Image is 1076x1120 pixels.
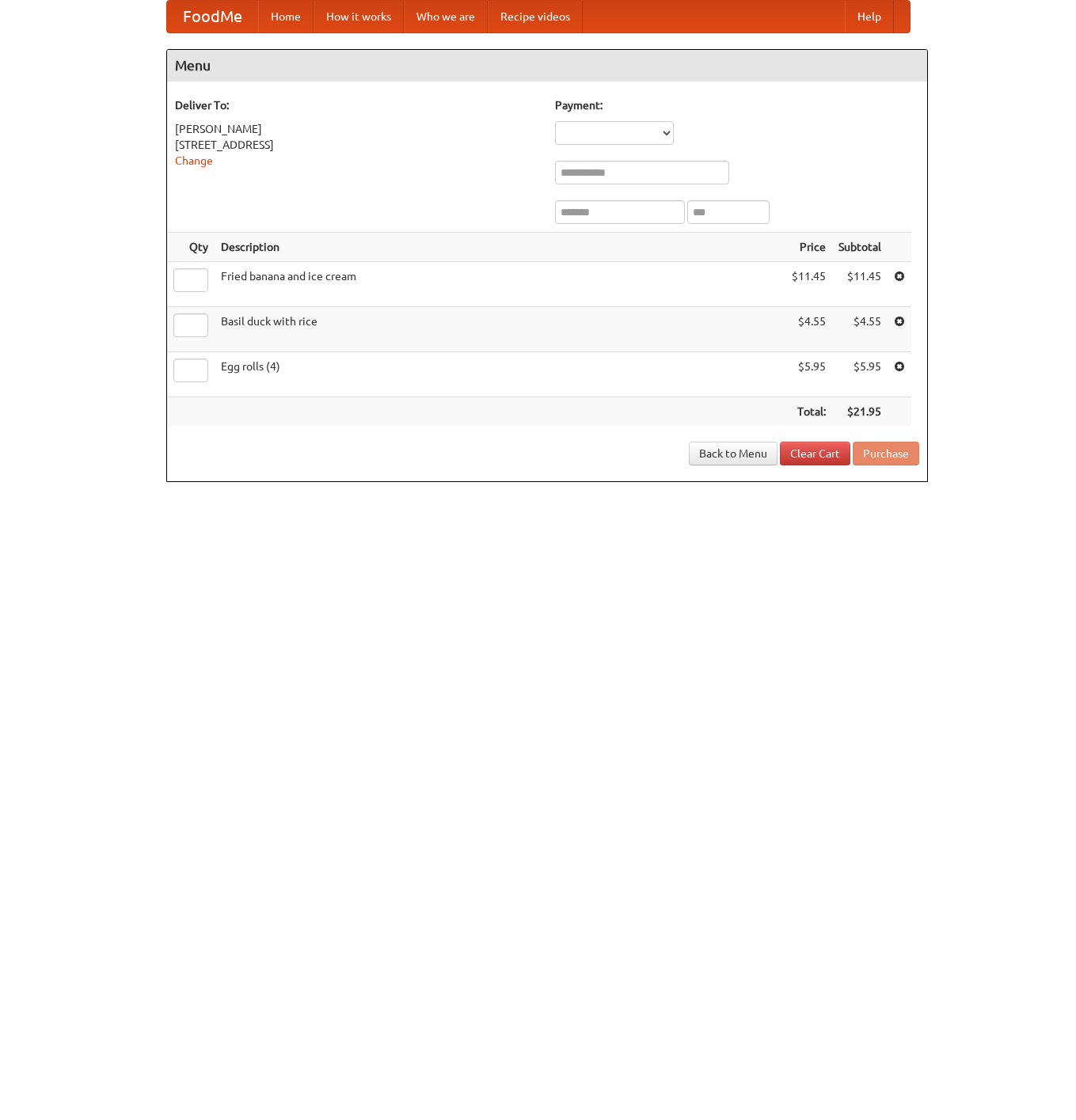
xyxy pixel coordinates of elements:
button: Purchase [853,442,919,465]
a: Clear Cart [780,442,850,465]
td: Fried banana and ice cream [215,262,785,307]
h5: Deliver To: [175,97,539,113]
td: Basil duck with rice [215,307,785,352]
a: How it works [314,1,404,32]
th: Qty [167,233,215,262]
td: $5.95 [785,352,832,397]
td: $4.55 [785,307,832,352]
td: $5.95 [832,352,888,397]
div: [STREET_ADDRESS] [175,137,539,153]
a: Who we are [404,1,488,32]
th: Price [785,233,832,262]
td: Egg rolls (4) [215,352,785,397]
h4: Menu [167,50,927,82]
td: $4.55 [832,307,888,352]
a: Home [258,1,314,32]
h5: Payment: [555,97,919,113]
td: $11.45 [832,262,888,307]
th: Description [215,233,785,262]
a: Help [845,1,894,32]
th: $21.95 [832,397,888,427]
td: $11.45 [785,262,832,307]
a: Recipe videos [488,1,583,32]
th: Subtotal [832,233,888,262]
a: Back to Menu [689,442,778,465]
a: Change [175,154,213,167]
div: [PERSON_NAME] [175,121,539,137]
th: Total: [785,397,832,427]
a: FoodMe [167,1,258,32]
